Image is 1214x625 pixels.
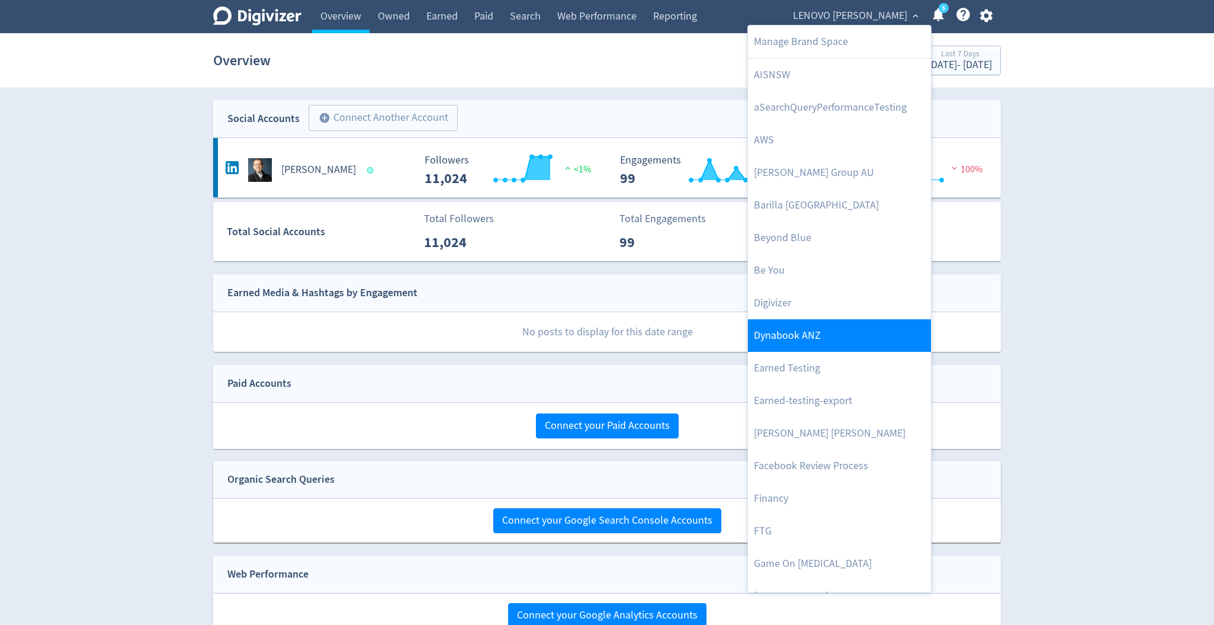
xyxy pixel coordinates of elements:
[748,450,931,482] a: Facebook Review Process
[748,580,931,613] a: [DOMAIN_NAME]
[748,515,931,547] a: FTG
[748,91,931,124] a: aSearchQueryPerformanceTesting
[748,222,931,254] a: Beyond Blue
[748,124,931,156] a: AWS
[748,482,931,515] a: Financy
[748,254,931,287] a: Be You
[748,417,931,450] a: [PERSON_NAME] [PERSON_NAME]
[748,352,931,384] a: Earned Testing
[748,287,931,319] a: Digivizer
[748,319,931,352] a: Dynabook ANZ
[748,547,931,580] a: Game On [MEDICAL_DATA]
[748,189,931,222] a: Barilla [GEOGRAPHIC_DATA]
[748,384,931,417] a: Earned-testing-export
[748,59,931,91] a: AISNSW
[748,156,931,189] a: [PERSON_NAME] Group AU
[748,25,931,58] a: Manage Brand Space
